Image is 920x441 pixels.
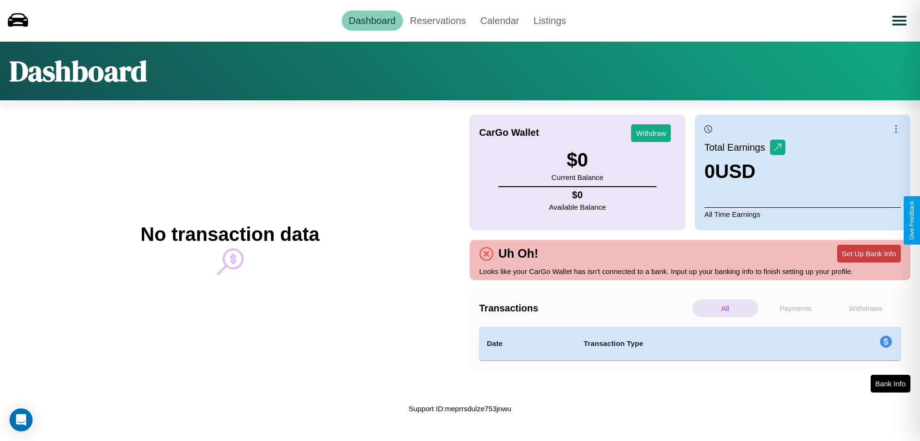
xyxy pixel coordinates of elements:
[631,124,671,142] button: Withdraw
[763,299,828,317] p: Payments
[526,11,573,31] a: Listings
[409,402,511,415] p: Support ID: meprrsdulze753jnwu
[479,265,901,278] p: Looks like your CarGo Wallet has isn't connected to a bank. Input up your banking info to finish ...
[494,247,543,261] h4: Uh Oh!
[704,161,785,182] h3: 0 USD
[487,338,568,349] h4: Date
[479,303,690,314] h4: Transactions
[833,299,898,317] p: Withdraws
[479,127,539,138] h4: CarGo Wallet
[549,201,606,214] p: Available Balance
[886,7,913,34] button: Open menu
[584,338,801,349] h4: Transaction Type
[10,51,147,91] h1: Dashboard
[10,408,33,431] div: Open Intercom Messenger
[140,224,319,245] h2: No transaction data
[473,11,526,31] a: Calendar
[871,375,910,393] button: Bank Info
[704,139,770,156] p: Total Earnings
[552,171,603,184] p: Current Balance
[704,207,901,221] p: All Time Earnings
[837,245,901,262] button: Set Up Bank Info
[479,327,901,360] table: simple table
[552,149,603,171] h3: $ 0
[403,11,473,31] a: Reservations
[342,11,403,31] a: Dashboard
[692,299,758,317] p: All
[908,201,915,240] div: Give Feedback
[549,190,606,201] h4: $ 0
